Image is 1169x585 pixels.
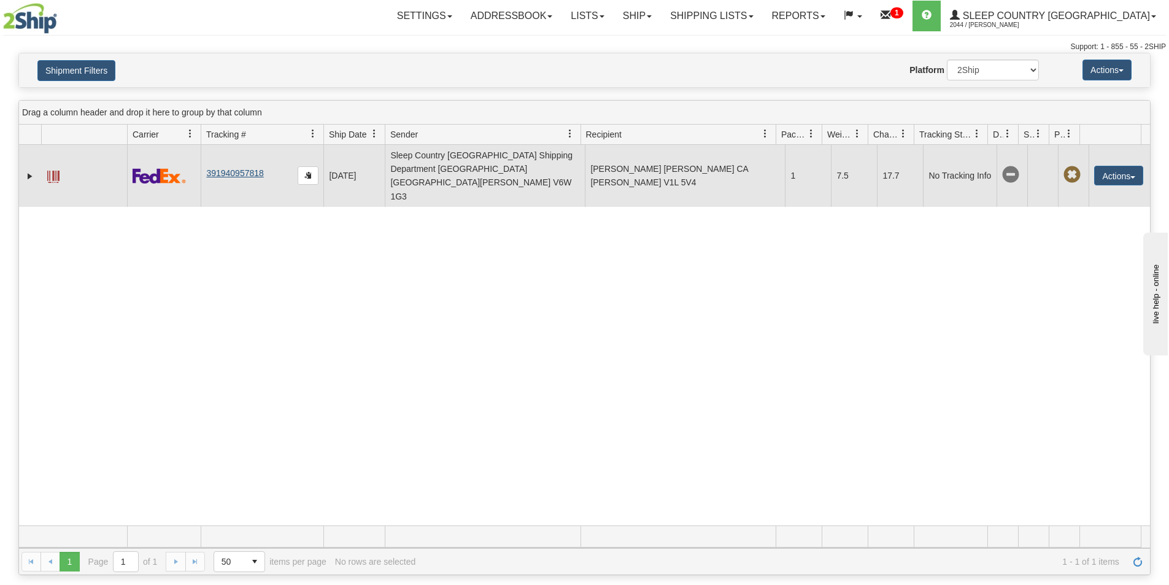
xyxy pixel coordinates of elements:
span: Page of 1 [88,551,158,572]
iframe: chat widget [1141,230,1168,355]
span: No Tracking Info [1002,166,1019,184]
a: Tracking Status filter column settings [966,123,987,144]
a: Lists [561,1,613,31]
sup: 1 [890,7,903,18]
span: Tracking # [206,128,246,141]
a: Pickup Status filter column settings [1059,123,1079,144]
button: Copy to clipboard [298,166,318,185]
span: Tracking Status [919,128,973,141]
span: Charge [873,128,899,141]
td: No Tracking Info [923,145,997,207]
img: logo2044.jpg [3,3,57,34]
span: Packages [781,128,807,141]
span: Pickup Status [1054,128,1065,141]
a: Shipment Issues filter column settings [1028,123,1049,144]
td: 7.5 [831,145,877,207]
span: Page 1 [60,552,79,571]
td: [PERSON_NAME] [PERSON_NAME] CA [PERSON_NAME] V1L 5V4 [585,145,785,207]
span: Shipment Issues [1024,128,1034,141]
button: Actions [1082,60,1132,80]
a: Settings [388,1,461,31]
a: Ship Date filter column settings [364,123,385,144]
a: Charge filter column settings [893,123,914,144]
button: Actions [1094,166,1143,185]
a: Tracking # filter column settings [303,123,323,144]
a: Weight filter column settings [847,123,868,144]
span: Sleep Country [GEOGRAPHIC_DATA] [960,10,1150,21]
a: Sender filter column settings [560,123,581,144]
span: Carrier [133,128,159,141]
span: Weight [827,128,853,141]
td: [DATE] [323,145,385,207]
span: items per page [214,551,326,572]
a: Refresh [1128,552,1148,571]
span: Pickup Not Assigned [1063,166,1081,184]
button: Shipment Filters [37,60,115,81]
a: Sleep Country [GEOGRAPHIC_DATA] 2044 / [PERSON_NAME] [941,1,1165,31]
a: Expand [24,170,36,182]
span: Ship Date [329,128,366,141]
img: 2 - FedEx Express® [133,168,186,184]
a: Recipient filter column settings [755,123,776,144]
span: Page sizes drop down [214,551,265,572]
div: Support: 1 - 855 - 55 - 2SHIP [3,42,1166,52]
td: Sleep Country [GEOGRAPHIC_DATA] Shipping Department [GEOGRAPHIC_DATA] [GEOGRAPHIC_DATA][PERSON_NA... [385,145,585,207]
span: Sender [390,128,418,141]
a: Packages filter column settings [801,123,822,144]
div: grid grouping header [19,101,1150,125]
a: Carrier filter column settings [180,123,201,144]
a: Label [47,165,60,185]
td: 17.7 [877,145,923,207]
input: Page 1 [114,552,138,571]
span: select [245,552,264,571]
td: 1 [785,145,831,207]
a: Addressbook [461,1,562,31]
span: 2044 / [PERSON_NAME] [950,19,1042,31]
div: No rows are selected [335,557,416,567]
span: 1 - 1 of 1 items [424,557,1119,567]
a: 391940957818 [206,168,263,178]
a: Shipping lists [661,1,762,31]
span: Recipient [586,128,622,141]
a: 1 [871,1,912,31]
a: Ship [614,1,661,31]
span: 50 [222,556,237,568]
label: Platform [909,64,944,76]
span: Delivery Status [993,128,1003,141]
a: Reports [763,1,835,31]
a: Delivery Status filter column settings [997,123,1018,144]
div: live help - online [9,10,114,20]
